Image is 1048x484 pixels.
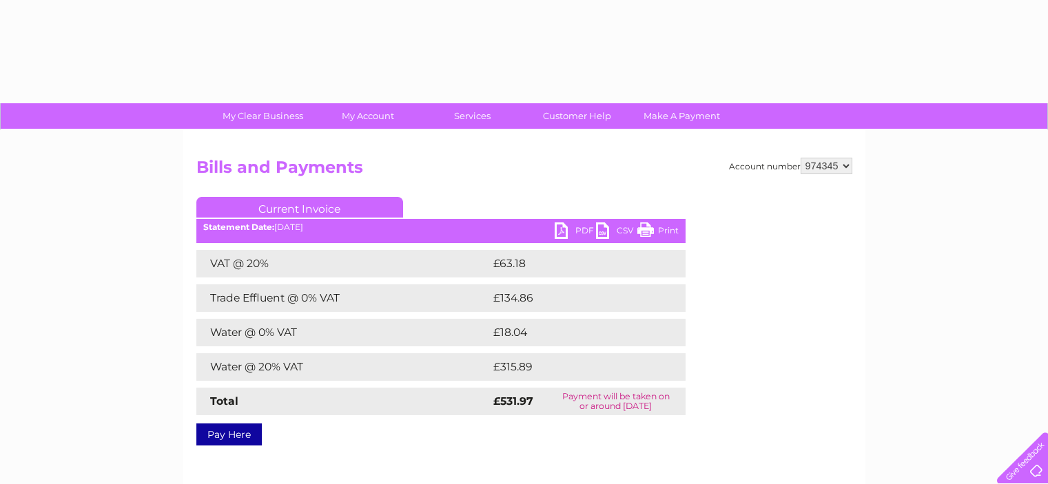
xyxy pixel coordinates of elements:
td: £63.18 [490,250,657,277]
a: Services [415,103,529,129]
strong: £531.97 [493,394,533,408]
td: Trade Effluent @ 0% VAT [196,284,490,312]
a: PDF [555,222,596,242]
td: VAT @ 20% [196,250,490,277]
td: £134.86 [490,284,661,312]
td: £18.04 [490,319,657,346]
a: CSV [596,222,637,242]
td: Water @ 20% VAT [196,353,490,381]
a: Print [637,222,679,242]
b: Statement Date: [203,222,274,232]
a: Customer Help [520,103,634,129]
a: Pay Here [196,423,262,445]
a: My Account [311,103,424,129]
a: My Clear Business [206,103,320,129]
a: Make A Payment [625,103,739,129]
td: £315.89 [490,353,660,381]
h2: Bills and Payments [196,158,852,184]
div: [DATE] [196,222,686,232]
strong: Total [210,394,238,408]
div: Account number [729,158,852,174]
a: Current Invoice [196,197,403,218]
td: Water @ 0% VAT [196,319,490,346]
td: Payment will be taken on or around [DATE] [546,388,685,415]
